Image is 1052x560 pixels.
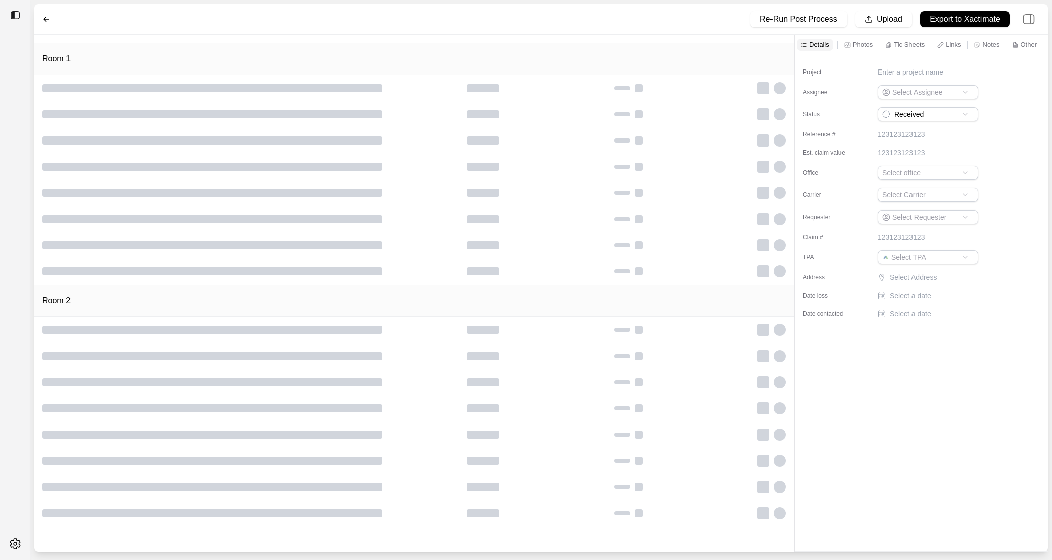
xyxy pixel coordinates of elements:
[803,68,853,76] label: Project
[855,11,912,27] button: Upload
[803,88,853,96] label: Assignee
[803,253,853,261] label: TPA
[803,149,853,157] label: Est. claim value
[42,295,71,307] h1: Room 2
[930,14,1000,25] p: Export to Xactimate
[803,169,853,177] label: Office
[894,40,925,49] p: Tic Sheets
[920,11,1010,27] button: Export to Xactimate
[983,40,1000,49] p: Notes
[878,67,943,77] p: Enter a project name
[803,292,853,300] label: Date loss
[890,309,931,319] p: Select a date
[803,310,853,318] label: Date contacted
[890,291,931,301] p: Select a date
[890,272,980,283] p: Select Address
[1021,40,1037,49] p: Other
[42,53,71,65] h1: Room 1
[877,14,902,25] p: Upload
[878,148,925,158] p: 123123123123
[803,233,853,241] label: Claim #
[10,10,20,20] img: toggle sidebar
[878,129,925,139] p: 123123123123
[803,191,853,199] label: Carrier
[803,110,853,118] label: Status
[803,130,853,138] label: Reference #
[760,14,837,25] p: Re-Run Post Process
[803,213,853,221] label: Requester
[946,40,961,49] p: Links
[853,40,873,49] p: Photos
[809,40,829,49] p: Details
[1018,8,1040,30] img: right-panel.svg
[750,11,847,27] button: Re-Run Post Process
[878,232,925,242] p: 123123123123
[803,273,853,282] label: Address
